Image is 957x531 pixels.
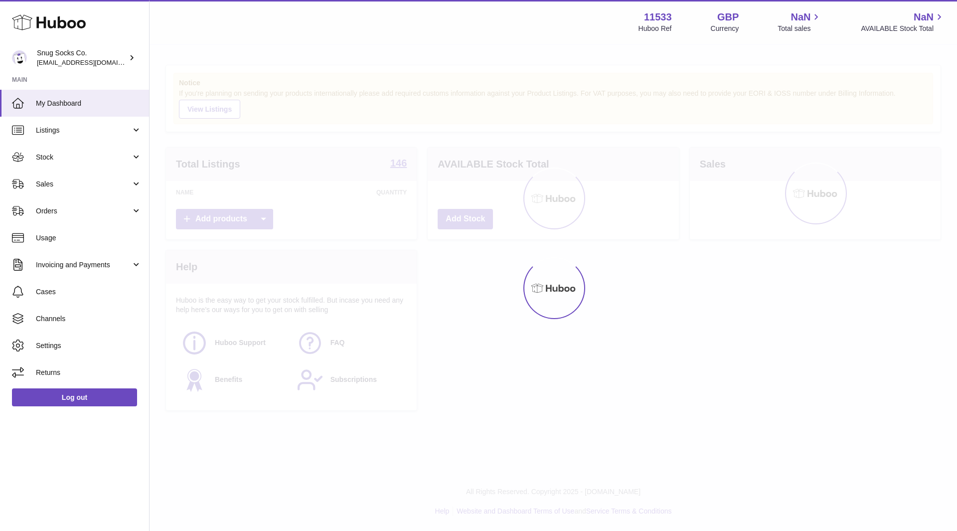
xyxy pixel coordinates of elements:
[36,233,142,243] span: Usage
[36,341,142,351] span: Settings
[717,10,739,24] strong: GBP
[711,24,739,33] div: Currency
[36,368,142,377] span: Returns
[36,126,131,135] span: Listings
[36,99,142,108] span: My Dashboard
[36,260,131,270] span: Invoicing and Payments
[36,206,131,216] span: Orders
[12,50,27,65] img: info@snugsocks.co.uk
[638,24,672,33] div: Huboo Ref
[12,388,137,406] a: Log out
[644,10,672,24] strong: 11533
[36,314,142,324] span: Channels
[37,58,147,66] span: [EMAIL_ADDRESS][DOMAIN_NAME]
[778,24,822,33] span: Total sales
[778,10,822,33] a: NaN Total sales
[37,48,127,67] div: Snug Socks Co.
[861,24,945,33] span: AVAILABLE Stock Total
[914,10,934,24] span: NaN
[36,153,131,162] span: Stock
[36,287,142,297] span: Cases
[36,179,131,189] span: Sales
[861,10,945,33] a: NaN AVAILABLE Stock Total
[791,10,810,24] span: NaN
